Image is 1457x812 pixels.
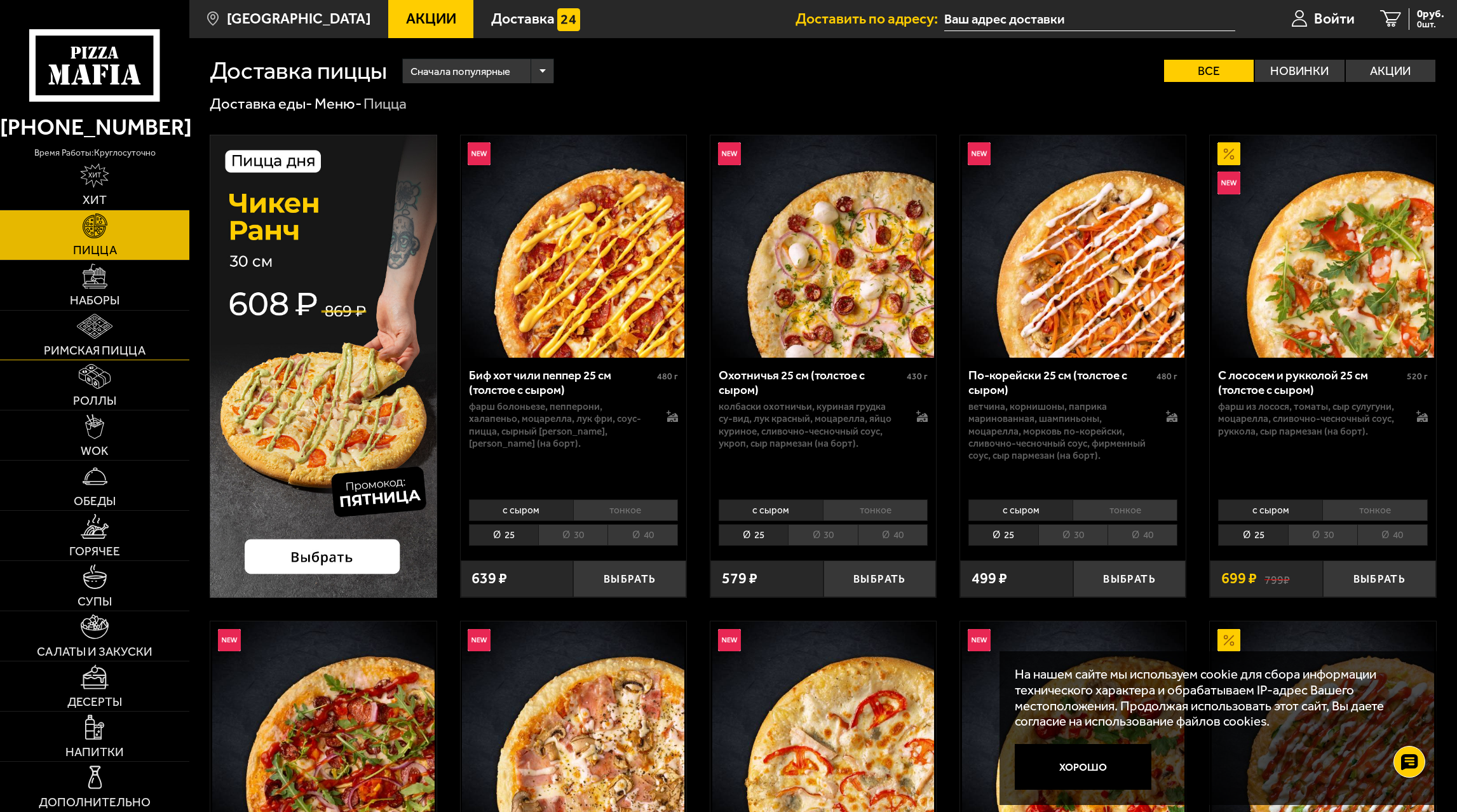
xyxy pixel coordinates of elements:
img: Новинка [218,629,241,652]
li: 30 [538,524,607,546]
p: На нашем сайте мы используем cookie для сбора информации технического характера и обрабатываем IP... [1015,667,1414,729]
button: Выбрать [1073,560,1186,598]
li: тонкое [823,499,928,521]
label: Все [1164,60,1254,82]
s: 799 ₽ [1264,571,1290,586]
span: Пицца [73,244,117,256]
li: 25 [719,524,788,546]
li: 30 [788,524,857,546]
span: 0 руб. [1417,8,1444,19]
span: Римская пицца [44,344,146,356]
h1: Доставка пиццы [210,58,387,83]
img: Новинка [718,142,741,165]
p: фарш болоньезе, пепперони, халапеньо, моцарелла, лук фри, соус-пицца, сырный [PERSON_NAME], [PERS... [469,401,651,449]
li: 30 [1288,524,1357,546]
li: тонкое [1073,499,1177,521]
img: С лососем и рукколой 25 см (толстое с сыром) [1212,135,1434,358]
span: [GEOGRAPHIC_DATA] [227,12,371,27]
input: Ваш адрес доставки [944,8,1236,31]
li: 25 [1218,524,1287,546]
button: Выбрать [573,560,686,598]
span: Сначала популярные [410,57,510,86]
span: WOK [81,445,109,457]
li: с сыром [968,499,1073,521]
li: с сыром [469,499,573,521]
span: Доставка [491,12,555,27]
li: 25 [968,524,1038,546]
li: тонкое [573,499,678,521]
span: Горячее [69,545,120,557]
img: Новинка [468,142,491,165]
li: с сыром [1218,499,1322,521]
a: НовинкаПо-корейски 25 см (толстое с сыром) [960,135,1186,358]
p: ветчина, корнишоны, паприка маринованная, шампиньоны, моцарелла, морковь по-корейски, сливочно-че... [968,401,1151,462]
button: Выбрать [1323,560,1436,598]
img: Новинка [1217,172,1240,194]
li: 40 [607,524,677,546]
img: 15daf4d41897b9f0e9f617042186c801.svg [557,8,580,31]
img: Биф хот чили пеппер 25 см (толстое с сыром) [462,135,684,358]
img: По-корейски 25 см (толстое с сыром) [962,135,1184,358]
span: 499 ₽ [972,571,1007,586]
li: с сыром [719,499,823,521]
img: Акционный [1217,629,1240,652]
img: Новинка [968,629,991,652]
button: Хорошо [1015,744,1151,790]
label: Новинки [1255,60,1345,82]
a: НовинкаБиф хот чили пеппер 25 см (толстое с сыром) [461,135,686,358]
span: 639 ₽ [471,571,507,586]
li: 40 [1357,524,1427,546]
span: Напитки [65,746,124,758]
span: Хит [83,194,107,206]
li: тонкое [1322,499,1427,521]
label: Акции [1346,60,1435,82]
span: 520 г [1407,371,1428,382]
a: Меню- [315,95,362,112]
li: 40 [1108,524,1177,546]
span: Доставить по адресу: [796,12,944,27]
button: Выбрать [823,560,937,598]
span: 480 г [657,371,678,382]
span: Обеды [74,495,116,507]
div: С лососем и рукколой 25 см (толстое с сыром) [1218,369,1403,398]
span: Войти [1314,12,1355,27]
span: Десерты [67,696,122,708]
span: Салаты и закуски [37,646,152,658]
a: НовинкаОхотничья 25 см (толстое с сыром) [710,135,936,358]
a: АкционныйНовинкаС лососем и рукколой 25 см (толстое с сыром) [1210,135,1435,358]
span: Супы [78,595,112,607]
img: Новинка [468,629,491,652]
span: 430 г [907,371,928,382]
a: Доставка еды- [210,95,312,112]
div: По-корейски 25 см (толстое с сыром) [968,369,1153,398]
img: Акционный [1217,142,1240,165]
span: Дополнительно [39,796,151,808]
div: Биф хот чили пеппер 25 см (толстое с сыром) [469,369,654,398]
li: 30 [1038,524,1108,546]
li: 40 [858,524,928,546]
div: Охотничья 25 см (толстое с сыром) [719,369,904,398]
img: Новинка [718,629,741,652]
p: фарш из лосося, томаты, сыр сулугуни, моцарелла, сливочно-чесночный соус, руккола, сыр пармезан (... [1218,401,1400,437]
img: Новинка [968,142,991,165]
div: Пицца [363,94,407,114]
span: Наборы [70,294,119,306]
span: Роллы [73,395,116,407]
span: 0 шт. [1417,20,1444,29]
span: 480 г [1156,371,1177,382]
img: Охотничья 25 см (толстое с сыром) [712,135,935,358]
span: 579 ₽ [722,571,757,586]
span: 699 ₽ [1221,571,1257,586]
p: колбаски охотничьи, куриная грудка су-вид, лук красный, моцарелла, яйцо куриное, сливочно-чесночн... [719,401,901,449]
span: Акции [406,12,456,27]
li: 25 [469,524,538,546]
